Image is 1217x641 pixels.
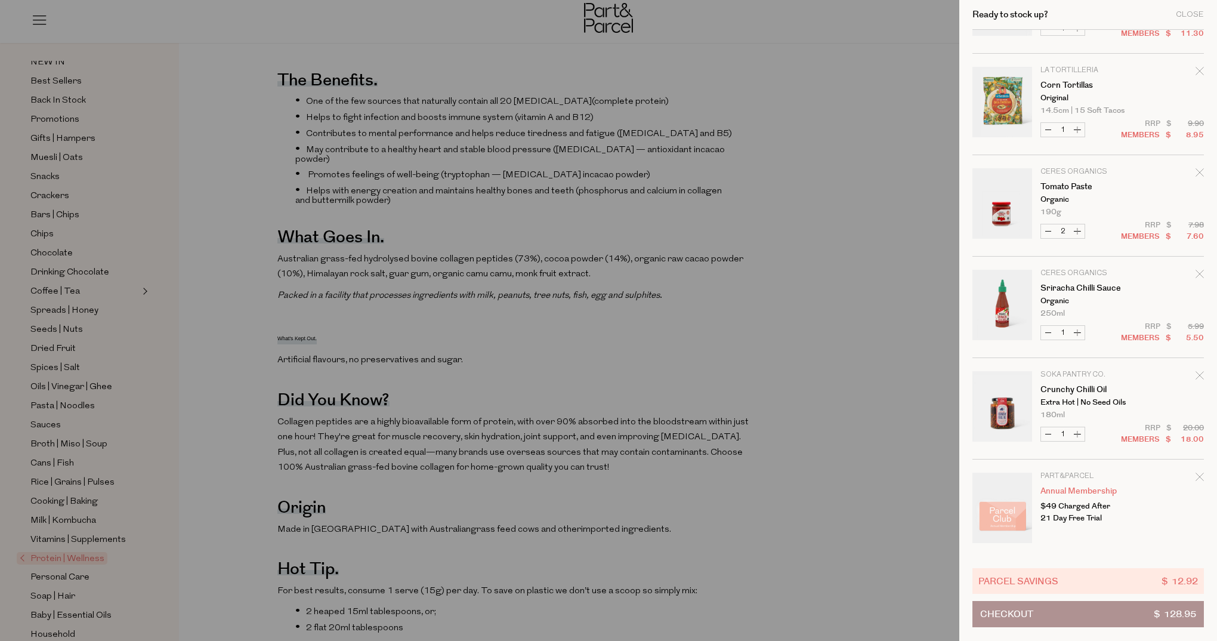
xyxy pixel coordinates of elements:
[1040,411,1065,419] span: 180ml
[1040,399,1133,406] p: Extra Hot | No Seed Oils
[1040,284,1133,292] a: Sriracha Chilli Sauce
[1040,386,1133,394] a: Crunchy Chilli Oil
[1176,11,1204,19] div: Close
[1040,183,1133,191] a: Tomato Paste
[972,10,1048,19] h2: Ready to stock up?
[1040,473,1133,480] p: Part&Parcel
[978,574,1058,588] span: Parcel Savings
[1162,574,1198,588] span: $ 12.92
[1040,196,1133,204] p: Organic
[1154,602,1196,627] span: $ 128.95
[1040,371,1133,378] p: Soka Pantry Co.
[1040,270,1133,277] p: Ceres Organics
[1040,107,1125,115] span: 14.5cm | 15 Soft Tacos
[1040,500,1133,524] p: $49 Charged After 21 Day Free Trial
[1055,326,1070,340] input: QTY Sriracha Chilli Sauce
[1055,123,1070,137] input: QTY Corn Tortillas
[1196,65,1204,81] div: Remove Corn Tortillas
[1055,224,1070,238] input: QTY Tomato Paste
[1055,427,1070,441] input: QTY Crunchy Chilli Oil
[1196,369,1204,386] div: Remove Crunchy Chilli Oil
[1196,268,1204,284] div: Remove Sriracha Chilli Sauce
[1040,168,1133,175] p: Ceres Organics
[1040,487,1133,495] a: Annual Membership
[980,602,1033,627] span: Checkout
[1040,81,1133,90] a: Corn Tortillas
[1040,297,1133,305] p: Organic
[1196,167,1204,183] div: Remove Tomato Paste
[1040,208,1061,216] span: 190g
[1196,471,1204,487] div: Remove Annual Membership
[1040,67,1133,74] p: La Tortilleria
[1040,94,1133,102] p: Original
[1040,310,1065,318] span: 250ml
[972,601,1204,627] button: Checkout$ 128.95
